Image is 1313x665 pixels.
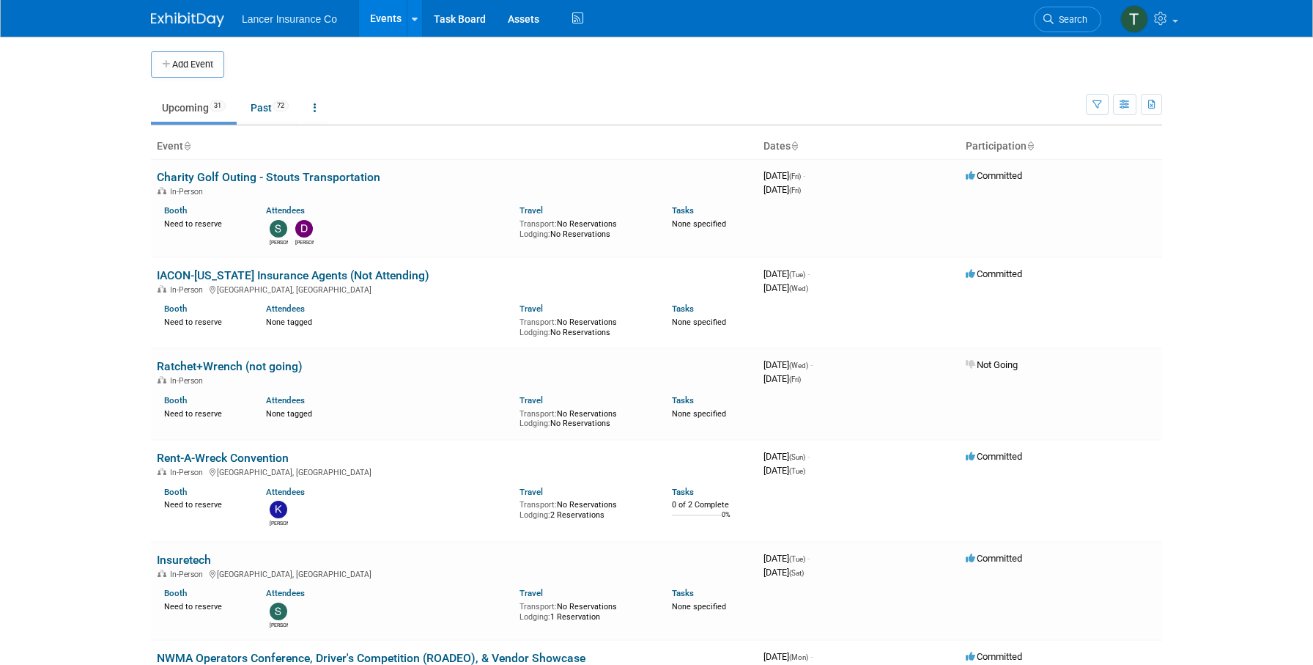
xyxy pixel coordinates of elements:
[789,271,805,279] span: (Tue)
[295,220,313,238] img: Dennis Kelly
[270,238,288,246] div: Steven O'Shea
[1120,5,1148,33] img: Terrence Forrest
[158,285,166,293] img: In-Person Event
[763,268,810,279] span: [DATE]
[789,284,808,293] span: (Wed)
[803,170,805,181] span: -
[672,487,694,497] a: Tasks
[763,465,805,476] span: [DATE]
[789,569,804,577] span: (Sat)
[519,317,557,327] span: Transport:
[763,359,813,370] span: [DATE]
[151,94,237,122] a: Upcoming31
[519,229,550,239] span: Lodging:
[158,570,166,577] img: In-Person Event
[763,553,810,564] span: [DATE]
[810,359,813,370] span: -
[763,651,813,662] span: [DATE]
[519,602,557,611] span: Transport:
[519,395,543,405] a: Travel
[789,375,801,383] span: (Fri)
[672,395,694,405] a: Tasks
[519,304,543,314] a: Travel
[164,497,244,510] div: Need to reserve
[519,409,557,419] span: Transport:
[1027,140,1034,152] a: Sort by Participation Type
[170,376,207,386] span: In-Person
[273,100,289,111] span: 72
[519,588,543,598] a: Travel
[164,315,244,328] div: Need to reserve
[266,315,509,328] div: None tagged
[157,451,289,465] a: Rent-A-Wreck Convention
[763,282,808,293] span: [DATE]
[164,304,187,314] a: Booth
[157,466,752,477] div: [GEOGRAPHIC_DATA], [GEOGRAPHIC_DATA]
[966,451,1022,462] span: Committed
[789,172,801,180] span: (Fri)
[519,497,650,520] div: No Reservations 2 Reservations
[672,500,752,510] div: 0 of 2 Complete
[158,376,166,383] img: In-Person Event
[157,283,752,295] div: [GEOGRAPHIC_DATA], [GEOGRAPHIC_DATA]
[672,409,726,419] span: None specified
[519,487,543,497] a: Travel
[763,170,805,181] span: [DATE]
[157,268,429,282] a: IACON-[US_STATE] Insurance Agents (Not Attending)
[270,518,288,527] div: kathy egan
[672,317,726,327] span: None specified
[242,13,337,25] span: Lancer Insurance Co
[966,553,1022,564] span: Committed
[807,553,810,564] span: -
[164,599,244,612] div: Need to reserve
[519,612,550,622] span: Lodging:
[210,100,226,111] span: 31
[1034,7,1101,32] a: Search
[170,468,207,477] span: In-Person
[789,555,805,563] span: (Tue)
[763,373,801,384] span: [DATE]
[151,51,224,78] button: Add Event
[266,487,305,497] a: Attendees
[157,567,752,579] div: [GEOGRAPHIC_DATA], [GEOGRAPHIC_DATA]
[519,419,550,428] span: Lodging:
[966,651,1022,662] span: Committed
[170,187,207,196] span: In-Person
[672,205,694,216] a: Tasks
[807,268,810,279] span: -
[722,511,731,531] td: 0%
[519,510,550,520] span: Lodging:
[763,184,801,195] span: [DATE]
[966,268,1022,279] span: Committed
[960,134,1162,159] th: Participation
[266,304,305,314] a: Attendees
[966,170,1022,181] span: Committed
[672,602,726,611] span: None specified
[789,653,808,661] span: (Mon)
[789,453,805,461] span: (Sun)
[151,134,758,159] th: Event
[164,205,187,216] a: Booth
[158,187,166,194] img: In-Person Event
[270,220,287,238] img: Steven O'Shea
[791,140,798,152] a: Sort by Start Date
[672,588,694,598] a: Tasks
[164,406,244,419] div: Need to reserve
[519,216,650,239] div: No Reservations No Reservations
[758,134,960,159] th: Dates
[164,588,187,598] a: Booth
[266,205,305,216] a: Attendees
[266,406,509,419] div: None tagged
[270,501,287,518] img: kathy egan
[164,487,187,497] a: Booth
[266,395,305,405] a: Attendees
[157,553,211,567] a: Insuretech
[158,468,166,475] img: In-Person Event
[170,285,207,295] span: In-Person
[170,570,207,579] span: In-Person
[763,567,804,578] span: [DATE]
[164,395,187,405] a: Booth
[519,406,650,429] div: No Reservations No Reservations
[519,599,650,622] div: No Reservations 1 Reservation
[672,304,694,314] a: Tasks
